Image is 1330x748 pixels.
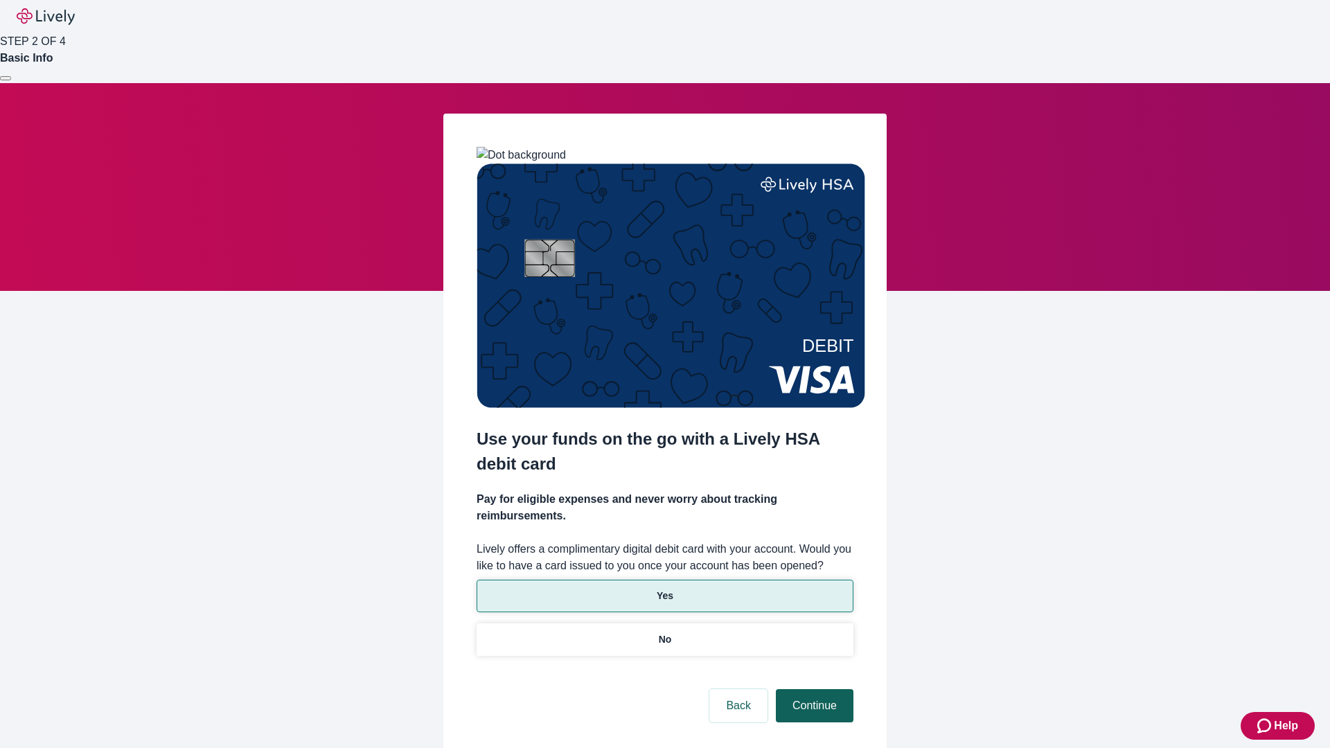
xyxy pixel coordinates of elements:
[477,623,853,656] button: No
[1257,718,1274,734] svg: Zendesk support icon
[477,491,853,524] h4: Pay for eligible expenses and never worry about tracking reimbursements.
[477,541,853,574] label: Lively offers a complimentary digital debit card with your account. Would you like to have a card...
[477,427,853,477] h2: Use your funds on the go with a Lively HSA debit card
[776,689,853,722] button: Continue
[1241,712,1315,740] button: Zendesk support iconHelp
[657,589,673,603] p: Yes
[477,580,853,612] button: Yes
[709,689,768,722] button: Back
[477,163,865,408] img: Debit card
[17,8,75,25] img: Lively
[477,147,566,163] img: Dot background
[1274,718,1298,734] span: Help
[659,632,672,647] p: No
